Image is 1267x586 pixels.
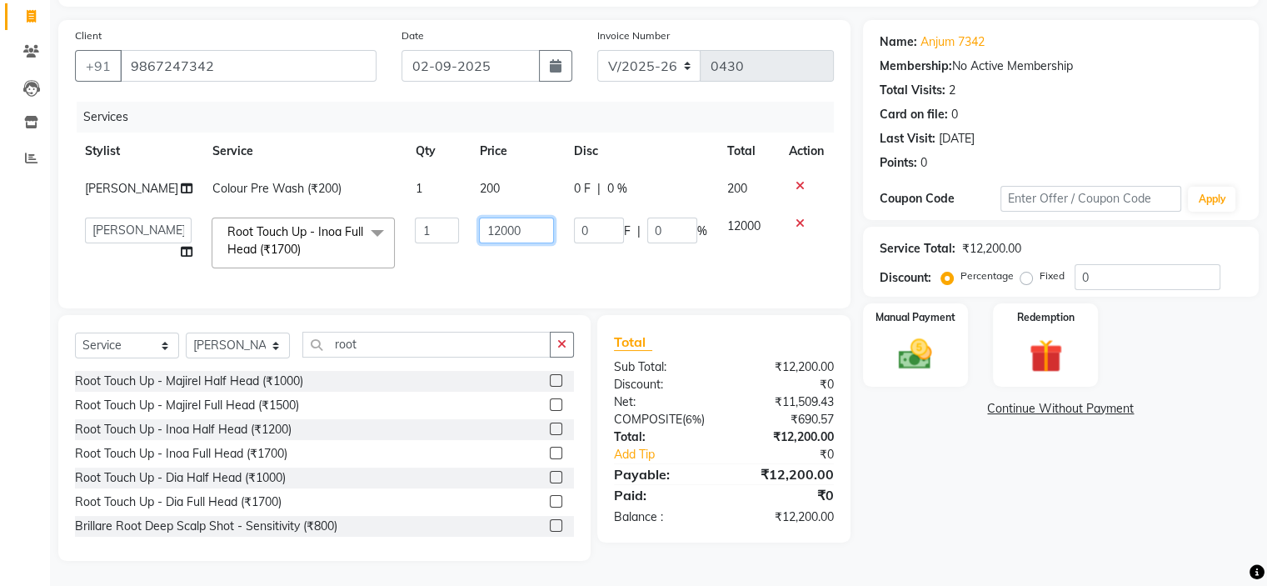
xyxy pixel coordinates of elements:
[960,268,1014,283] label: Percentage
[75,445,287,463] div: Root Touch Up - Inoa Full Head (₹1700)
[1019,335,1073,377] img: _gift.svg
[724,376,846,393] div: ₹0
[601,508,724,526] div: Balance :
[601,393,724,411] div: Net:
[405,133,469,170] th: Qty
[866,400,1255,418] a: Continue Without Payment
[302,332,551,358] input: Search or Scan
[724,464,846,484] div: ₹12,200.00
[479,181,499,196] span: 200
[212,181,341,196] span: Colour Pre Wash (₹200)
[469,133,564,170] th: Price
[601,485,724,505] div: Paid:
[939,130,975,148] div: [DATE]
[880,82,945,99] div: Total Visits:
[624,223,631,240] span: F
[724,393,846,411] div: ₹11,509.43
[75,397,299,414] div: Root Touch Up - Majirel Full Head (₹1500)
[1017,310,1075,325] label: Redemption
[300,242,307,257] a: x
[875,310,955,325] label: Manual Payment
[724,411,846,428] div: ₹690.57
[574,180,591,198] span: 0 F
[601,411,724,428] div: ( )
[880,154,917,172] div: Points:
[75,373,303,390] div: Root Touch Up - Majirel Half Head (₹1000)
[402,28,424,43] label: Date
[77,102,846,133] div: Services
[1040,268,1065,283] label: Fixed
[962,240,1021,258] div: ₹12,200.00
[75,133,202,170] th: Stylist
[75,469,286,487] div: Root Touch Up - Dia Half Head (₹1000)
[880,240,955,258] div: Service Total:
[120,50,377,82] input: Search by Name/Mobile/Email/Code
[880,58,1242,75] div: No Active Membership
[717,133,778,170] th: Total
[724,358,846,376] div: ₹12,200.00
[724,508,846,526] div: ₹12,200.00
[724,428,846,446] div: ₹12,200.00
[880,33,917,51] div: Name:
[415,181,422,196] span: 1
[949,82,955,99] div: 2
[920,33,985,51] a: Anjum 7342
[1000,186,1182,212] input: Enter Offer / Coupon Code
[601,428,724,446] div: Total:
[601,464,724,484] div: Payable:
[920,154,927,172] div: 0
[880,269,931,287] div: Discount:
[880,58,952,75] div: Membership:
[564,133,717,170] th: Disc
[601,446,744,463] a: Add Tip
[597,180,601,198] span: |
[1188,187,1235,212] button: Apply
[727,181,747,196] span: 200
[951,106,958,123] div: 0
[614,333,652,351] span: Total
[888,335,942,373] img: _cash.svg
[75,421,292,438] div: Root Touch Up - Inoa Half Head (₹1200)
[75,518,337,535] div: Brillare Root Deep Scalp Shot - Sensitivity (₹800)
[607,180,627,198] span: 0 %
[75,50,122,82] button: +91
[724,485,846,505] div: ₹0
[227,224,362,257] span: Root Touch Up - Inoa Full Head (₹1700)
[75,28,102,43] label: Client
[601,376,724,393] div: Discount:
[85,181,178,196] span: [PERSON_NAME]
[75,493,282,511] div: Root Touch Up - Dia Full Head (₹1700)
[880,130,935,148] div: Last Visit:
[697,223,707,240] span: %
[597,28,670,43] label: Invoice Number
[686,413,701,426] span: 6%
[202,133,405,170] th: Service
[779,133,834,170] th: Action
[880,106,948,123] div: Card on file:
[727,218,761,233] span: 12000
[744,446,845,463] div: ₹0
[601,358,724,376] div: Sub Total:
[614,412,682,427] span: Composite
[880,190,1000,208] div: Coupon Code
[637,223,641,240] span: |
